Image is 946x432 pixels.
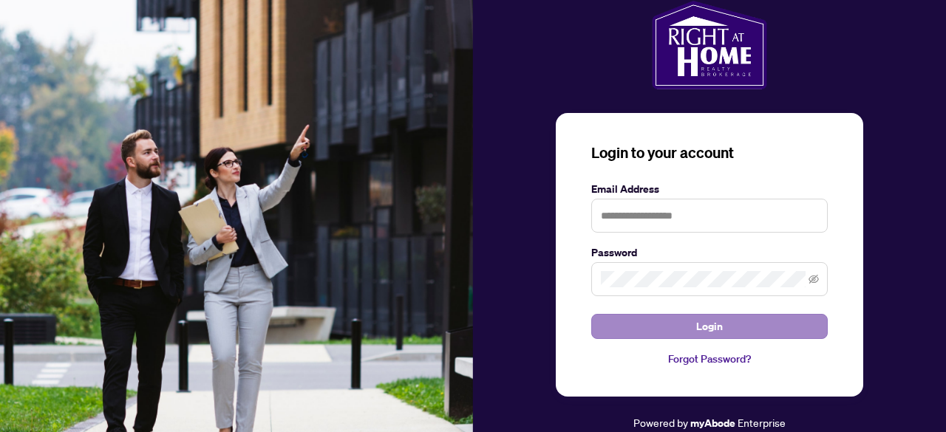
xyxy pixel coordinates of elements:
[809,274,819,284] span: eye-invisible
[690,415,735,431] a: myAbode
[652,1,766,89] img: ma-logo
[591,351,828,367] a: Forgot Password?
[696,315,723,338] span: Login
[591,181,828,197] label: Email Address
[591,143,828,163] h3: Login to your account
[591,244,828,261] label: Password
[738,416,786,429] span: Enterprise
[633,416,688,429] span: Powered by
[591,314,828,339] button: Login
